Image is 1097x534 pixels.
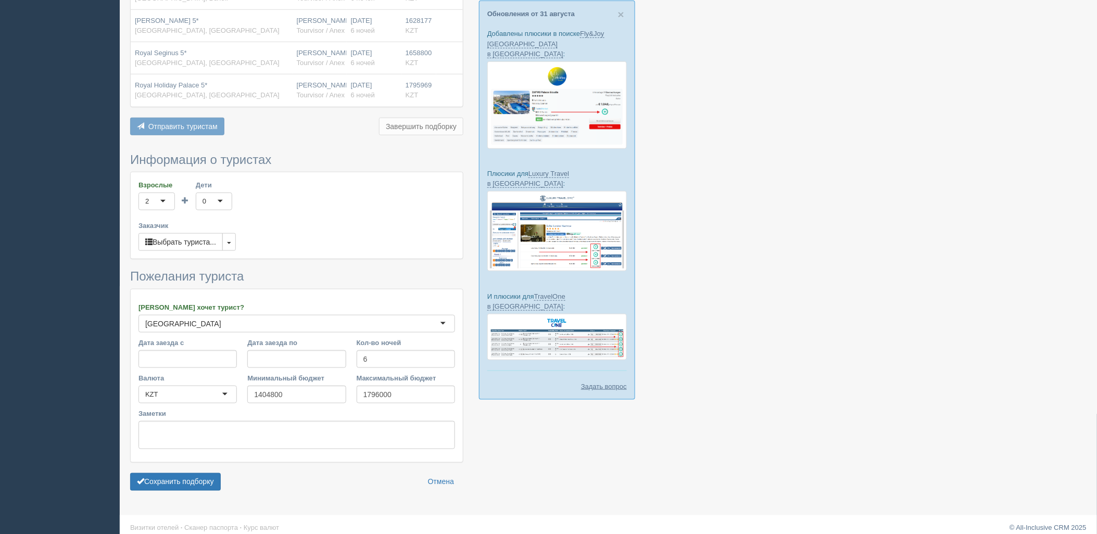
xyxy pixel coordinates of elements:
[406,81,432,89] span: 1795969
[487,30,604,58] a: Fly&Joy [GEOGRAPHIC_DATA] в [GEOGRAPHIC_DATA]
[297,16,343,35] div: [PERSON_NAME]
[130,153,463,167] h3: Информация о туристах
[421,473,461,491] a: Отмена
[247,338,346,348] label: Дата заезда по
[138,302,455,312] label: [PERSON_NAME] хочет турист?
[181,524,183,532] span: ·
[138,338,237,348] label: Дата заезда с
[196,180,232,190] label: Дети
[487,191,627,271] img: luxury-travel-%D0%BF%D0%BE%D0%B4%D0%B1%D0%BE%D1%80%D0%BA%D0%B0-%D1%81%D1%80%D0%BC-%D0%B4%D0%BB%D1...
[357,373,455,383] label: Максимальный бюджет
[138,221,455,231] label: Заказчик
[130,269,244,283] span: Пожелания туриста
[135,49,187,57] span: Royal Seginus 5*
[406,17,432,24] span: 1628177
[148,122,218,131] span: Отправить туристам
[406,59,419,67] span: KZT
[297,48,343,68] div: [PERSON_NAME]
[351,81,397,100] div: [DATE]
[351,27,375,34] span: 6 ночей
[130,524,179,532] a: Визитки отелей
[297,91,345,99] span: Tourvisor / Anex
[135,17,199,24] span: [PERSON_NAME] 5*
[618,8,624,20] span: ×
[203,196,206,207] div: 0
[297,27,345,34] span: Tourvisor / Anex
[240,524,242,532] span: ·
[1010,524,1087,532] a: © All-Inclusive CRM 2025
[351,91,375,99] span: 6 ночей
[487,169,627,188] p: Плюсики для :
[184,524,238,532] a: Сканер паспорта
[297,59,345,67] span: Tourvisor / Anex
[487,29,627,58] p: Добавлены плюсики в поиске :
[145,196,149,207] div: 2
[487,10,575,18] a: Обновления от 31 августа
[145,389,158,400] div: KZT
[145,319,221,329] div: [GEOGRAPHIC_DATA]
[244,524,279,532] a: Курс валют
[135,81,207,89] span: Royal Holiday Palace 5*
[135,27,280,34] span: [GEOGRAPHIC_DATA], [GEOGRAPHIC_DATA]
[487,314,627,360] img: travel-one-%D0%BF%D1%96%D0%B4%D0%B1%D1%96%D1%80%D0%BA%D0%B0-%D1%81%D1%80%D0%BC-%D0%B4%D0%BB%D1%8F...
[487,170,569,188] a: Luxury Travel в [GEOGRAPHIC_DATA]
[138,373,237,383] label: Валюта
[351,48,397,68] div: [DATE]
[406,49,432,57] span: 1658800
[138,233,223,251] button: Выбрать туриста...
[618,9,624,20] button: Close
[130,473,221,491] button: Сохранить подборку
[130,118,224,135] button: Отправить туристам
[406,91,419,99] span: KZT
[357,350,455,368] input: 7-10 или 7,10,14
[351,59,375,67] span: 6 ночей
[357,338,455,348] label: Кол-во ночей
[297,81,343,100] div: [PERSON_NAME]
[351,16,397,35] div: [DATE]
[135,59,280,67] span: [GEOGRAPHIC_DATA], [GEOGRAPHIC_DATA]
[138,409,455,418] label: Заметки
[581,382,627,391] a: Задать вопрос
[487,61,627,149] img: fly-joy-de-proposal-crm-for-travel-agency.png
[406,27,419,34] span: KZT
[247,373,346,383] label: Минимальный бюджет
[135,91,280,99] span: [GEOGRAPHIC_DATA], [GEOGRAPHIC_DATA]
[379,118,463,135] button: Завершить подборку
[138,180,175,190] label: Взрослые
[487,293,565,311] a: TravelOne в [GEOGRAPHIC_DATA]
[487,291,627,311] p: И плюсики для :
